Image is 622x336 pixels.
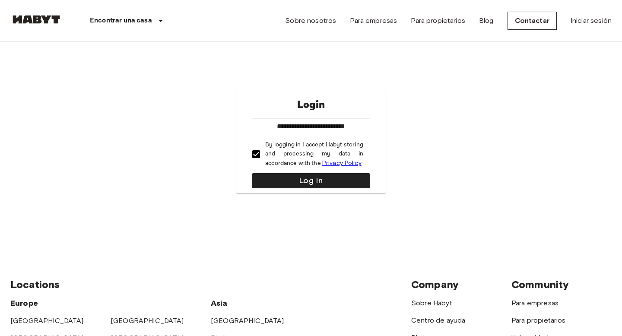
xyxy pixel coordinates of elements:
a: Contactar [508,12,557,30]
span: Company [411,278,459,291]
span: Community [511,278,569,291]
a: Sobre Habyt [411,299,452,307]
p: By logging in I accept Habyt storing and processing my data in accordance with the [265,140,363,168]
span: Asia [211,298,228,308]
p: Encontrar una casa [90,16,152,26]
a: Centro de ayuda [411,316,465,324]
a: Para propietarios [511,316,566,324]
a: Para empresas [350,16,397,26]
a: Privacy Policy [322,159,362,167]
span: Locations [10,278,60,291]
a: Blog [479,16,494,26]
a: [GEOGRAPHIC_DATA] [10,317,84,325]
button: Log in [252,173,370,188]
a: [GEOGRAPHIC_DATA] [211,317,284,325]
a: Sobre nosotros [285,16,336,26]
a: Para propietarios [411,16,465,26]
a: Para empresas [511,299,559,307]
a: [GEOGRAPHIC_DATA] [111,317,184,325]
a: Iniciar sesión [571,16,612,26]
span: Europe [10,298,38,308]
p: Login [297,97,325,113]
img: Habyt [10,15,62,24]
